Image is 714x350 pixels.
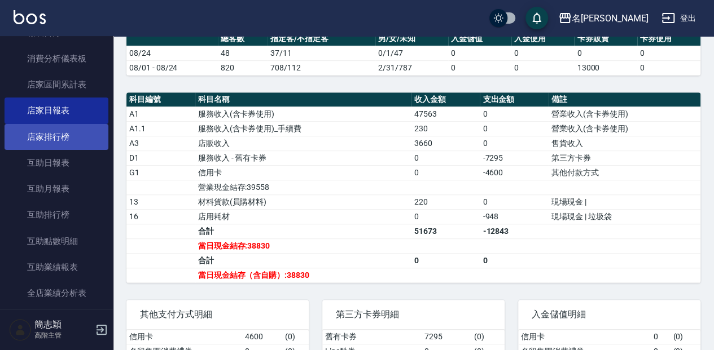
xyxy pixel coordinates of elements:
[422,330,471,344] td: 7295
[5,306,108,332] a: 每日業績分析表
[126,32,700,76] table: a dense table
[195,150,411,165] td: 服務收入 - 舊有卡券
[5,202,108,228] a: 互助排行榜
[549,121,700,136] td: 營業收入(含卡券使用)
[34,330,92,340] p: 高階主管
[126,150,195,165] td: D1
[218,46,268,60] td: 48
[411,209,480,224] td: 0
[218,60,268,75] td: 820
[195,268,411,282] td: 當日現金結存（含自購）:38830
[5,228,108,254] a: 互助點數明細
[5,150,108,176] a: 互助日報表
[268,32,375,46] th: 指定客/不指定客
[195,107,411,121] td: 服務收入(含卡券使用)
[480,136,549,150] td: 0
[549,107,700,121] td: 營業收入(含卡券使用)
[126,209,195,224] td: 16
[195,180,411,194] td: 營業現金結存:39558
[5,124,108,150] a: 店家排行榜
[480,150,549,165] td: -7295
[5,280,108,306] a: 全店業績分析表
[126,194,195,209] td: 13
[549,209,700,224] td: 現場現金 | 垃圾袋
[480,92,549,107] th: 支出金額
[126,121,195,136] td: A1.1
[126,46,218,60] td: 08/24
[480,209,549,224] td: -948
[572,11,648,25] div: 名[PERSON_NAME]
[411,165,480,180] td: 0
[637,46,700,60] td: 0
[480,194,549,209] td: 0
[411,92,480,107] th: 收入金額
[518,330,651,344] td: 信用卡
[126,330,242,344] td: 信用卡
[549,165,700,180] td: 其他付款方式
[448,46,511,60] td: 0
[375,32,448,46] th: 男/女/未知
[532,309,687,320] span: 入金儲值明細
[637,32,700,46] th: 卡券使用
[651,330,671,344] td: 0
[480,224,549,238] td: -12843
[282,330,309,344] td: ( 0 )
[480,165,549,180] td: -4600
[480,253,549,268] td: 0
[5,98,108,123] a: 店家日報表
[195,238,411,253] td: 當日現金結存:38830
[637,60,700,75] td: 0
[126,92,700,283] table: a dense table
[126,60,218,75] td: 08/01 - 08/24
[511,46,575,60] td: 0
[195,165,411,180] td: 信用卡
[574,46,637,60] td: 0
[549,194,700,209] td: 現場現金 |
[195,253,411,268] td: 合計
[411,136,480,150] td: 3660
[574,60,637,75] td: 13000
[5,46,108,72] a: 消費分析儀表板
[480,107,549,121] td: 0
[549,136,700,150] td: 售貨收入
[375,46,448,60] td: 0/1/47
[218,32,268,46] th: 總客數
[471,330,505,344] td: ( 0 )
[411,194,480,209] td: 220
[268,60,375,75] td: 708/112
[554,7,652,30] button: 名[PERSON_NAME]
[126,136,195,150] td: A3
[657,8,700,29] button: 登出
[34,319,92,330] h5: 簡志穎
[242,330,282,344] td: 4600
[574,32,637,46] th: 卡券販賣
[411,253,480,268] td: 0
[268,46,375,60] td: 37/11
[411,107,480,121] td: 47563
[448,32,511,46] th: 入金儲值
[525,7,548,29] button: save
[5,176,108,202] a: 互助月報表
[14,10,46,24] img: Logo
[195,136,411,150] td: 店販收入
[448,60,511,75] td: 0
[5,72,108,98] a: 店家區間累計表
[480,121,549,136] td: 0
[195,209,411,224] td: 店用耗材
[549,92,700,107] th: 備註
[375,60,448,75] td: 2/31/787
[126,165,195,180] td: G1
[195,121,411,136] td: 服務收入(含卡券使用)_手續費
[195,224,411,238] td: 合計
[411,224,480,238] td: 51673
[140,309,295,320] span: 其他支付方式明細
[9,318,32,341] img: Person
[5,254,108,280] a: 互助業績報表
[126,92,195,107] th: 科目編號
[549,150,700,165] td: 第三方卡券
[511,60,575,75] td: 0
[411,150,480,165] td: 0
[126,107,195,121] td: A1
[511,32,575,46] th: 入金使用
[411,121,480,136] td: 230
